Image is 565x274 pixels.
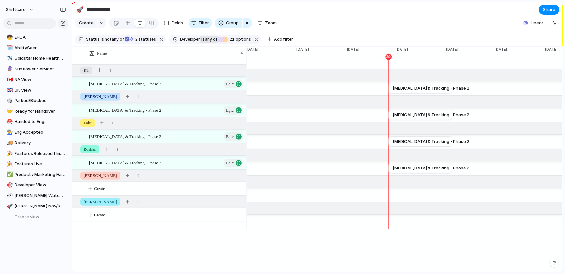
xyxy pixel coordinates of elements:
span: is [201,36,204,42]
button: Epic [224,132,243,141]
span: Fields [172,20,183,26]
span: any of [111,36,124,42]
button: ⛑️ [6,118,12,125]
div: 🔮 [7,65,11,73]
div: 🤝 [7,107,11,115]
span: [DATE] [242,47,260,52]
span: Epic [226,80,234,89]
span: [MEDICAL_DATA] & Tracking - Phase 2 [89,106,161,114]
a: 🗓️AbilitySeer [3,43,68,53]
span: is [101,36,104,42]
span: [MEDICAL_DATA] & Tracking - Phase 2 [393,112,470,118]
span: Create [94,185,105,192]
span: Epic [226,132,234,141]
span: options [228,36,251,42]
span: Features Released this week [15,150,66,157]
span: Product / Marketing Handover [15,171,66,178]
button: Epic [224,159,243,167]
span: EHCA [15,34,66,41]
span: Roshan [84,146,96,153]
span: 1 [137,93,139,100]
a: [MEDICAL_DATA] & Tracking - Phase 2 [393,163,448,173]
a: [MEDICAL_DATA] & Tracking - Phase 2 [393,83,448,93]
button: 🎯 [6,182,12,188]
span: 1 [112,120,114,126]
a: [MEDICAL_DATA] & Tracking - Phase 2 [393,110,448,120]
span: Group [226,20,239,26]
button: Linear [521,18,546,28]
span: Zoom [265,20,277,26]
div: ⛑️ [7,118,11,126]
span: 2 [133,37,138,42]
button: 🚀 [6,203,12,209]
span: Epic [226,158,234,168]
button: Create [78,208,256,222]
span: [DATE] [442,47,460,52]
div: 🇬🇧 [7,86,11,94]
span: Handed to Eng. [15,118,66,125]
div: 🚚Delivery [3,138,68,148]
span: Create view [15,214,40,220]
div: 🧒 [7,34,11,41]
span: [DATE] [392,47,410,52]
a: [MEDICAL_DATA] & Tracking - Phase 2 [393,137,448,146]
span: [MEDICAL_DATA] & Tracking - Phase 2 [393,138,470,145]
button: ✈️ [6,55,12,62]
span: [MEDICAL_DATA] & Tracking - Phase 2 [393,85,470,92]
button: 2 statuses [124,36,157,43]
button: 🚚 [6,140,12,146]
span: Create [79,20,94,26]
a: 🔮Sunflower Services [3,64,68,74]
span: Developer [180,36,200,42]
span: Lalit [84,120,92,126]
span: [DATE] [491,47,509,52]
a: ✈️Goldstar Home Healthcare [3,54,68,63]
div: ✈️ [7,55,11,62]
button: Epic [224,106,243,115]
div: 🇨🇦 [7,76,11,83]
span: Name [97,50,107,56]
a: ✅Product / Marketing Handover [3,170,68,180]
button: ✅ [6,171,12,178]
button: 👨‍🏭 [6,129,12,136]
span: 0 [137,199,139,205]
span: [PERSON_NAME] Nov/Dec List [15,203,66,209]
span: [PERSON_NAME] [84,199,117,205]
span: [DATE] [293,47,311,52]
span: Eng Accepted [15,129,66,136]
span: UK View [15,87,66,93]
span: Filter [199,20,209,26]
span: Goldstar Home Healthcare [15,55,66,62]
button: 🧒 [6,34,12,41]
span: [PERSON_NAME] Watching [15,193,66,199]
span: [MEDICAL_DATA] & Tracking - Phase 2 [89,80,161,87]
a: 🎉Features Live [3,159,68,169]
div: 🚀[PERSON_NAME] Nov/Dec List [3,201,68,211]
a: 🇨🇦NA View [3,75,68,84]
div: 🚀 [76,5,84,14]
div: 🎉Features Released this week [3,149,68,158]
div: 👨‍🏭 [7,129,11,136]
div: 🚀 [7,203,11,210]
span: 1 [116,146,119,153]
div: 👀 [7,192,11,199]
span: 0 [137,172,139,179]
span: shiftcare [6,6,26,13]
span: Delivery [15,140,66,146]
a: 🎯Developer View [3,180,68,190]
button: 🎉 [6,150,12,157]
div: 🚚 [7,139,11,147]
span: Share [543,6,555,13]
a: 🇬🇧UK View [3,85,68,95]
span: not [104,36,111,42]
span: statuses [133,36,156,42]
span: Status [86,36,99,42]
span: KT [84,67,89,74]
a: 🤝Ready for Handover [3,106,68,116]
button: 🇨🇦 [6,76,12,83]
span: Sunflower Services [15,66,66,72]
